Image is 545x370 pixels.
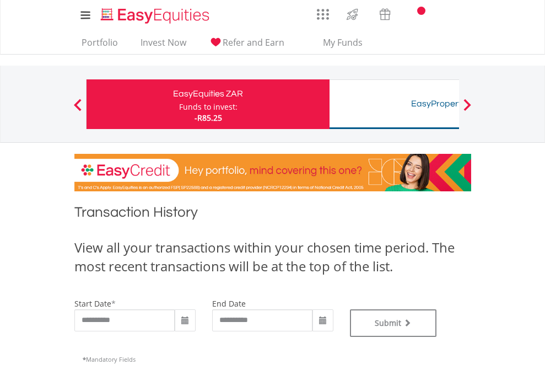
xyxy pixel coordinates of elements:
h1: Transaction History [74,202,471,227]
img: EasyCredit Promotion Banner [74,154,471,191]
img: grid-menu-icon.svg [317,8,329,20]
a: Notifications [401,3,429,25]
a: Portfolio [77,37,122,54]
a: Vouchers [369,3,401,23]
a: Home page [96,3,214,25]
div: EasyEquities ZAR [93,86,323,101]
span: Refer and Earn [223,36,284,49]
img: vouchers-v2.svg [376,6,394,23]
a: Invest Now [136,37,191,54]
a: My Profile [457,3,485,27]
img: thrive-v2.svg [343,6,361,23]
label: start date [74,298,111,309]
button: Previous [67,104,89,115]
button: Next [456,104,478,115]
button: Submit [350,309,437,337]
img: EasyEquities_Logo.png [99,7,214,25]
a: Refer and Earn [204,37,289,54]
div: View all your transactions within your chosen time period. The most recent transactions will be a... [74,238,471,276]
a: AppsGrid [310,3,336,20]
span: Mandatory Fields [83,355,136,363]
span: -R85.25 [195,112,222,123]
span: My Funds [307,35,379,50]
a: FAQ's and Support [429,3,457,25]
label: end date [212,298,246,309]
div: Funds to invest: [179,101,238,112]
